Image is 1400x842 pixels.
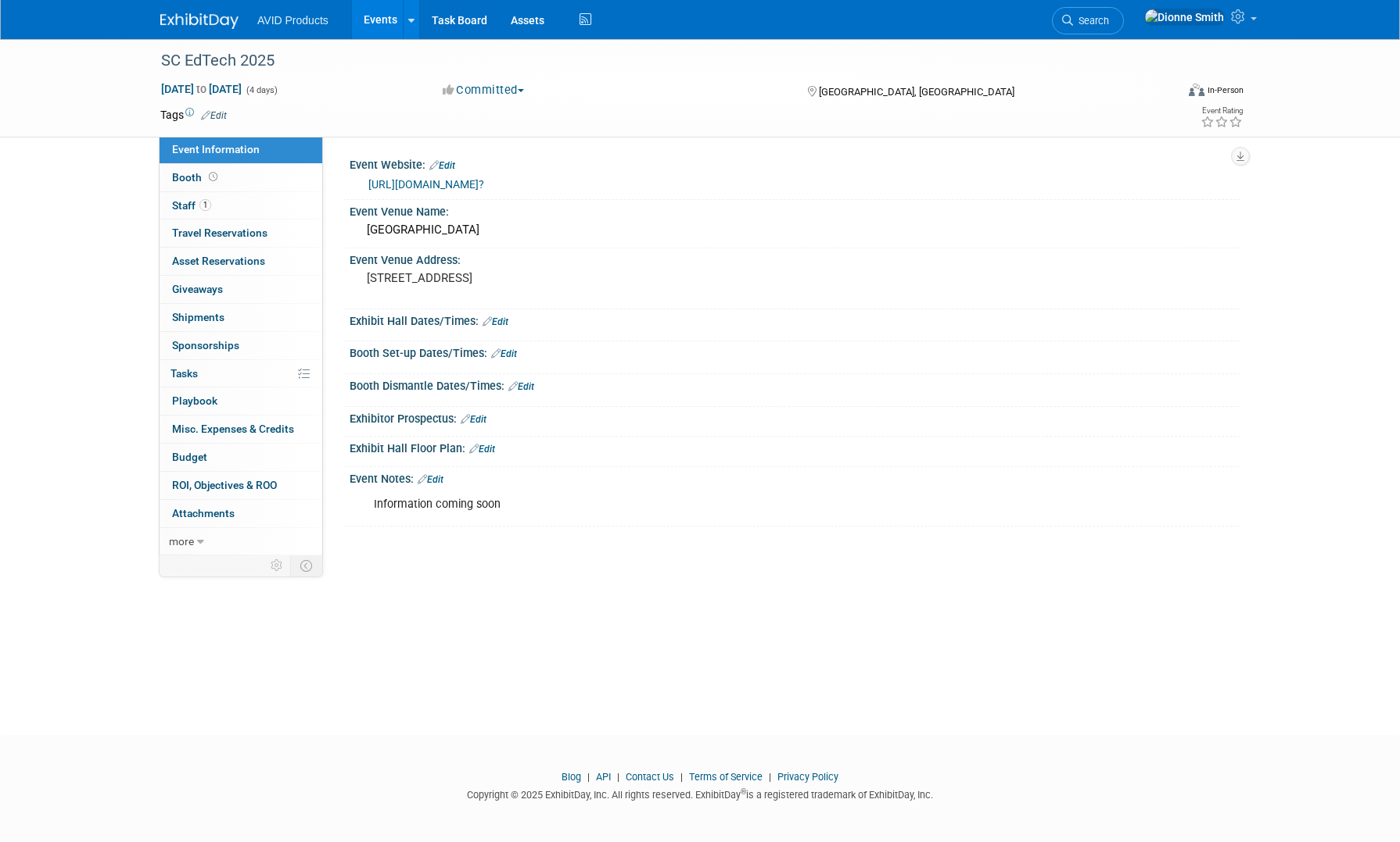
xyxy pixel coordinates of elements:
span: Booth not reserved yet [206,171,221,183]
span: Booth [172,171,221,184]
a: Sponsorships [160,332,322,359]
a: Giveaways [160,276,322,303]
a: API [596,771,611,783]
a: Edit [201,110,227,121]
span: Asset Reservations [172,255,265,267]
a: Travel Reservations [160,219,322,247]
span: 1 [199,199,211,211]
span: Budget [172,451,207,463]
span: Sponsorships [172,339,239,351]
span: more [169,535,194,548]
a: Edit [469,444,495,455]
a: Edit [508,381,534,392]
a: Booth [160,164,322,191]
div: In-Person [1207,84,1244,96]
span: | [765,771,775,783]
span: Travel Reservations [172,227,267,239]
span: Search [1073,15,1109,27]
a: Misc. Expenses & Credits [160,416,322,443]
div: Event Format [1082,81,1244,105]
span: Staff [172,199,211,212]
td: Tags [160,107,227,123]
a: Staff1 [160,192,322,219]
div: Event Notes: [350,467,1240,487]
span: (4 days) [245,85,278,95]
a: Attachments [160,500,322,527]
span: AVID Products [257,14,328,27]
span: Playbook [172,394,217,407]
button: Committed [437,82,530,98]
a: Tasks [160,360,322,387]
a: Blog [562,771,581,783]
div: Exhibitor Prospectus: [350,407,1240,427]
div: Event Venue Name: [350,200,1240,219]
a: Terms of Service [689,771,763,783]
span: Giveaways [172,283,223,295]
pre: [STREET_ADDRESS] [367,271,703,285]
a: Edit [483,316,508,327]
span: [GEOGRAPHIC_DATA], [GEOGRAPHIC_DATA] [819,86,1014,98]
div: Event Website: [350,153,1240,173]
a: Contact Us [626,771,674,783]
div: [GEOGRAPHIC_DATA] [361,218,1228,242]
a: Budget [160,444,322,471]
span: ROI, Objectives & ROO [172,479,277,491]
span: Shipments [172,311,224,323]
span: Attachments [172,507,235,519]
div: Event Venue Address: [350,248,1240,268]
span: | [583,771,594,783]
span: | [613,771,623,783]
a: Edit [461,414,486,425]
a: ROI, Objectives & ROO [160,472,322,499]
a: Edit [429,160,455,171]
a: Edit [491,348,517,359]
span: [DATE] [DATE] [160,82,242,96]
a: Shipments [160,304,322,331]
a: Playbook [160,387,322,415]
a: more [160,528,322,555]
span: Event Information [172,143,260,155]
div: Booth Dismantle Dates/Times: [350,374,1240,394]
div: SC EdTech 2025 [156,47,1151,75]
span: to [194,83,209,95]
div: Exhibit Hall Floor Plan: [350,437,1240,457]
td: Toggle Event Tabs [291,555,323,576]
a: [URL][DOMAIN_NAME]? [368,178,484,191]
div: Booth Set-up Dates/Times: [350,341,1240,362]
a: Asset Reservations [160,248,322,275]
td: Personalize Event Tab Strip [264,555,291,576]
a: Search [1052,7,1124,34]
img: ExhibitDay [160,13,239,29]
span: | [677,771,687,783]
div: Exhibit Hall Dates/Times: [350,309,1240,330]
a: Event Information [160,136,322,163]
a: Edit [418,474,443,485]
img: Format-Inperson.png [1189,84,1204,96]
img: Dionne Smith [1144,9,1225,26]
div: Event Rating [1201,107,1243,115]
span: Tasks [171,367,198,380]
div: Information coming soon [363,489,1068,520]
sup: ® [741,787,746,796]
a: Privacy Policy [777,771,838,783]
span: Misc. Expenses & Credits [172,423,294,435]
